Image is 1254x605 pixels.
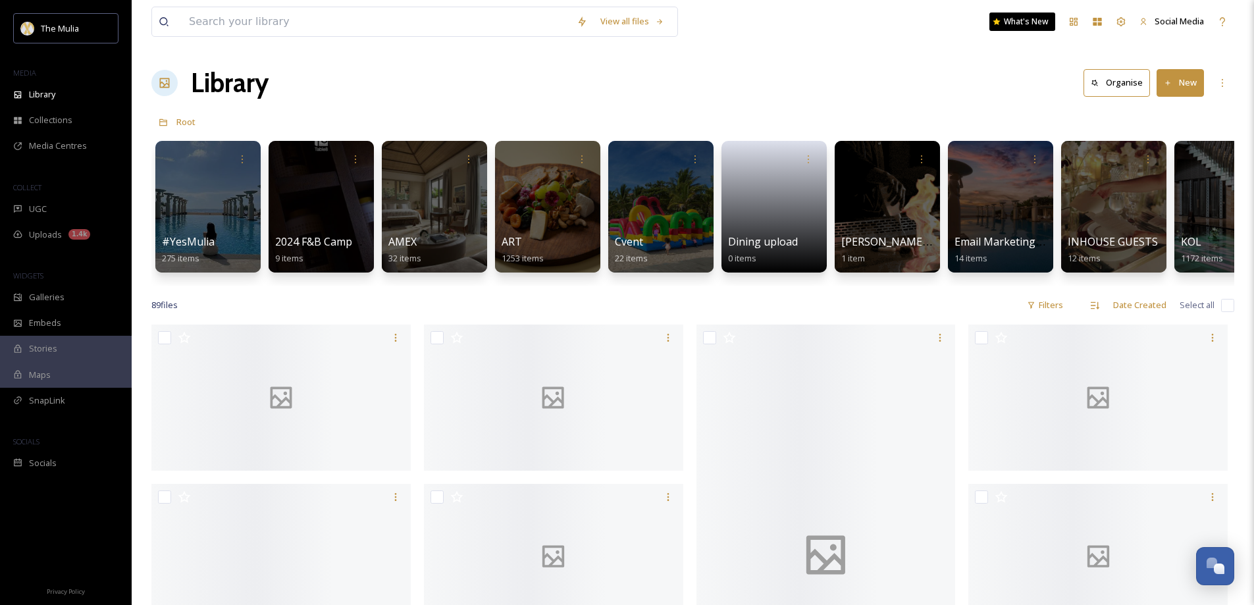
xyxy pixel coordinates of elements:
span: 32 items [388,252,421,264]
span: 275 items [162,252,199,264]
div: 1.4k [68,229,90,240]
span: Stories [29,342,57,355]
span: Email Marketing / EDM [954,234,1068,249]
span: 22 items [615,252,648,264]
span: Library [29,88,55,101]
span: Uploads [29,228,62,241]
span: Maps [29,369,51,381]
span: ART [502,234,522,249]
span: COLLECT [13,182,41,192]
span: #YesMulia [162,234,215,249]
a: 2024 F&B Campaign9 items [275,236,374,264]
a: Social Media [1133,9,1211,34]
span: AMEX [388,234,417,249]
span: UGC [29,203,47,215]
span: Root [176,116,196,128]
span: 2024 F&B Campaign [275,234,374,249]
span: KOL [1181,234,1201,249]
a: Cvent22 items [615,236,648,264]
span: Cvent [615,234,643,249]
span: 89 file s [151,299,178,311]
span: 0 items [728,252,756,264]
span: 14 items [954,252,987,264]
span: Socials [29,457,57,469]
a: Organise [1084,69,1157,96]
button: New [1157,69,1204,96]
a: Email Marketing / EDM14 items [954,236,1068,264]
img: mulia_logo.png [21,22,34,35]
a: Library [191,63,269,103]
span: 12 items [1068,252,1101,264]
a: Dining upload0 items [728,236,798,264]
span: MEDIA [13,68,36,78]
a: Root [176,114,196,130]
span: 1172 items [1181,252,1223,264]
span: [PERSON_NAME]'s FILE [841,234,956,249]
button: Open Chat [1196,547,1234,585]
a: KOL1172 items [1181,236,1223,264]
a: INHOUSE GUESTS12 items [1068,236,1158,264]
span: 1 item [841,252,865,264]
span: Collections [29,114,72,126]
button: Organise [1084,69,1150,96]
span: INHOUSE GUESTS [1068,234,1158,249]
input: Search your library [182,7,570,36]
a: AMEX32 items [388,236,421,264]
a: #YesMulia275 items [162,236,215,264]
span: Dining upload [728,234,798,249]
span: The Mulia [41,22,79,34]
div: Filters [1020,292,1070,318]
a: Privacy Policy [47,583,85,598]
span: 1253 items [502,252,544,264]
span: Media Centres [29,140,87,152]
a: [PERSON_NAME]'s FILE1 item [841,236,956,264]
span: Galleries [29,291,65,303]
span: Privacy Policy [47,587,85,596]
span: Select all [1180,299,1215,311]
span: 9 items [275,252,303,264]
a: ART1253 items [502,236,544,264]
span: Embeds [29,317,61,329]
a: What's New [989,13,1055,31]
span: Social Media [1155,15,1204,27]
a: View all files [594,9,671,34]
span: SnapLink [29,394,65,407]
span: WIDGETS [13,271,43,280]
div: Date Created [1107,292,1173,318]
span: SOCIALS [13,436,39,446]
